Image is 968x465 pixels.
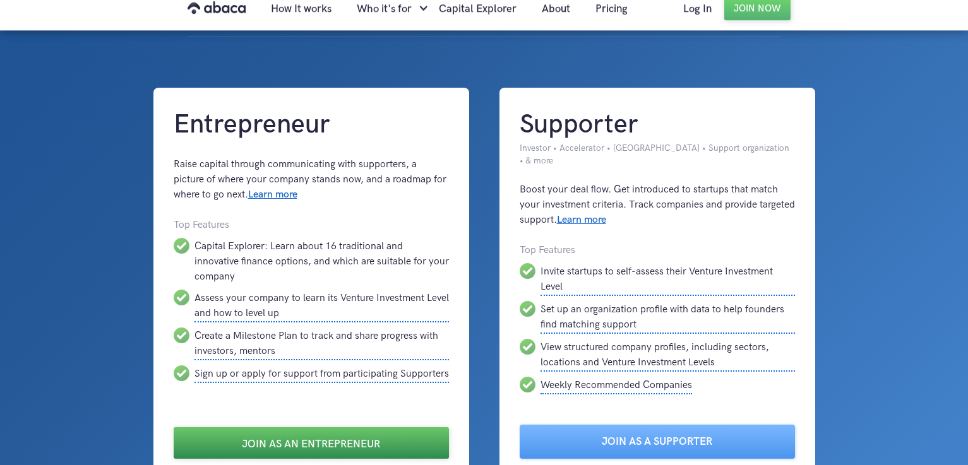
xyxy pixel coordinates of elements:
[248,189,297,201] a: Learn more
[194,365,449,383] div: Sign up or apply for support from participating Supporters
[520,142,795,167] div: Investor • Accelerator • [GEOGRAPHIC_DATA] • Support organization • & more
[194,238,449,285] div: Capital Explorer: Learn about 16 traditional and innovative finance options, and which are suitab...
[174,157,449,203] div: Raise capital through communicating with supporters, a picture of where your company stands now, ...
[541,301,795,334] div: Set up an organization profile with data to help founders find matching support
[541,377,692,394] div: Weekly Recommended Companies
[174,427,449,459] a: Join as an Entrepreneur
[541,263,795,296] div: Invite startups to self-assess their Venture Investment Level
[174,218,449,233] div: Top Features
[541,339,795,372] div: View structured company profiles, including sectors, locations and Venture Investment Levels
[557,214,606,226] a: Learn more
[194,327,449,360] div: Create a Milestone Plan to track and share progress with investors, mentors
[520,425,795,459] a: Join as a Supporter
[194,290,449,322] div: Assess your company to learn its Venture Investment Level and how to level up
[520,182,795,228] div: Boost your deal flow. Get introduced to startups that match your investment criteria. Track compa...
[174,108,449,142] h1: Entrepreneur
[520,108,795,142] h1: Supporter
[520,243,795,258] div: Top Features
